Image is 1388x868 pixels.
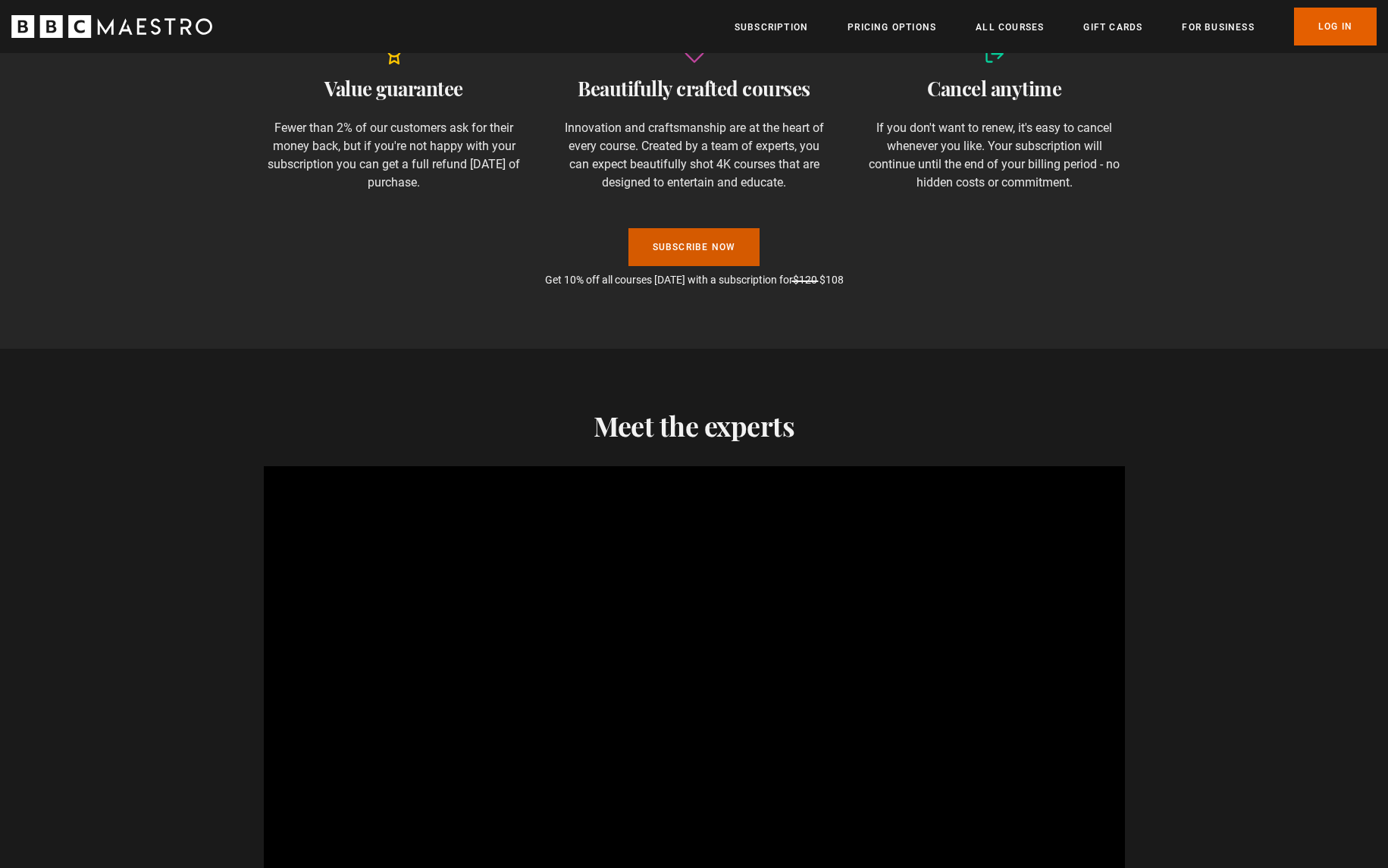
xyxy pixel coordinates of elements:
p: Get 10% off all courses [DATE] with a subscription for [264,272,1125,288]
h2: Value guarantee [264,77,525,101]
a: All Courses [976,20,1044,35]
h2: Cancel anytime [864,77,1125,101]
svg: BBC Maestro [11,15,212,38]
a: Gift Cards [1083,20,1142,35]
a: For business [1182,20,1254,35]
p: If you don't want to renew, it's easy to cancel whenever you like. Your subscription will continu... [864,119,1125,192]
h2: Beautifully crafted courses [564,77,825,101]
p: Innovation and craftsmanship are at the heart of every course. Created by a team of experts, you ... [564,119,825,192]
a: Pricing Options [848,20,936,35]
nav: Primary [735,8,1377,45]
p: Fewer than 2% of our customers ask for their money back, but if you're not happy with your subscr... [264,119,525,192]
h2: Meet the experts [264,409,1125,441]
span: $108 [819,274,844,286]
a: Log In [1294,8,1377,45]
a: Subscription [735,20,808,35]
a: Subscribe Now [628,228,760,266]
span: $120 [793,274,817,286]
